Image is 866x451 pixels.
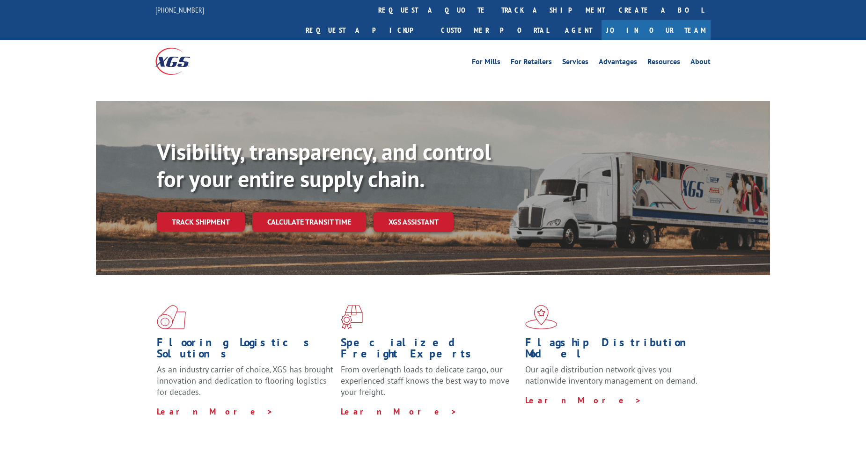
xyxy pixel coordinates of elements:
a: Learn More > [157,406,273,417]
p: From overlength loads to delicate cargo, our experienced staff knows the best way to move your fr... [341,364,518,406]
a: Agent [556,20,602,40]
a: Request a pickup [299,20,434,40]
h1: Flagship Distribution Model [525,337,702,364]
a: Track shipment [157,212,245,232]
h1: Flooring Logistics Solutions [157,337,334,364]
a: Advantages [599,58,637,68]
img: xgs-icon-flagship-distribution-model-red [525,305,558,329]
a: Learn More > [525,395,642,406]
a: Resources [647,58,680,68]
a: Customer Portal [434,20,556,40]
a: Learn More > [341,406,457,417]
img: xgs-icon-focused-on-flooring-red [341,305,363,329]
a: XGS ASSISTANT [374,212,454,232]
b: Visibility, transparency, and control for your entire supply chain. [157,137,491,193]
a: Join Our Team [602,20,711,40]
a: Services [562,58,588,68]
a: For Retailers [511,58,552,68]
a: About [690,58,711,68]
span: Our agile distribution network gives you nationwide inventory management on demand. [525,364,697,386]
img: xgs-icon-total-supply-chain-intelligence-red [157,305,186,329]
h1: Specialized Freight Experts [341,337,518,364]
a: Calculate transit time [252,212,366,232]
span: As an industry carrier of choice, XGS has brought innovation and dedication to flooring logistics... [157,364,333,397]
a: [PHONE_NUMBER] [155,5,204,15]
a: For Mills [472,58,500,68]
